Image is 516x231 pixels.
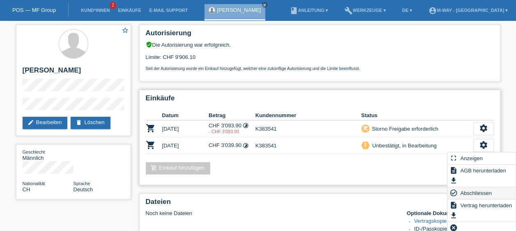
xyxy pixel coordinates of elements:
i: POSP00027845 [146,140,156,150]
a: Einkäufe [114,8,145,13]
i: description [449,166,458,174]
a: Kund*innen [77,8,114,13]
a: add_shopping_cartEinkauf hinzufügen [146,162,211,174]
span: Anzeigen [459,153,484,163]
td: K383541 [255,137,361,154]
div: 22.09.2025 / Falscher betrag erfasst [209,129,255,134]
th: Betrag [209,111,255,120]
th: Kundennummer [255,111,361,120]
h4: Optionale Dokumente [407,210,494,216]
i: close [263,3,267,7]
a: E-Mail Support [145,8,192,13]
i: star_border [122,27,129,34]
i: priority_high [362,142,368,148]
i: POSP00026307 [146,123,156,133]
i: verified_user [146,41,152,48]
i: Fixe Raten (24 Raten) [243,122,249,129]
h2: Dateien [146,198,494,210]
i: fullscreen [449,154,458,162]
i: build [344,7,353,15]
a: deleteLöschen [71,117,110,129]
h2: Einkäufe [146,94,494,106]
td: CHF 3'039.90 [209,137,255,154]
a: Vertragskopie (POWERPAY) [414,218,482,224]
a: buildWerkzeuge ▾ [340,8,390,13]
div: Storno Freigabe erforderlich [369,125,438,133]
a: POS — MF Group [12,7,56,13]
td: CHF 3'093.90 [209,120,255,137]
a: close [262,2,268,8]
i: get_app [449,177,458,185]
i: account_circle [429,7,437,15]
i: settings [479,124,488,133]
a: star_border [122,27,129,35]
i: edit [28,119,34,126]
div: Die Autorisierung war erfolgreich. [146,41,494,48]
i: book [290,7,298,15]
span: AGB herunterladen [459,165,507,175]
i: add_shopping_cart [151,165,157,171]
i: settings [479,140,488,149]
span: 2 [110,2,116,9]
td: [DATE] [162,120,209,137]
div: Limite: CHF 9'906.10 [146,48,494,71]
span: Nationalität [23,181,45,186]
a: account_circlem-way - [GEOGRAPHIC_DATA] ▾ [424,8,512,13]
span: Sprache [73,181,90,186]
a: bookAnleitung ▾ [286,8,332,13]
i: delete [76,119,82,126]
i: remove_shopping_cart [362,125,368,131]
span: Deutsch [73,186,93,192]
h2: [PERSON_NAME] [23,66,124,79]
th: Datum [162,111,209,120]
span: Geschlecht [23,149,45,154]
i: Fixe Raten (24 Raten) [243,143,249,149]
td: K383541 [255,120,361,137]
span: Schweiz [23,186,30,192]
a: DE ▾ [398,8,416,13]
p: Seit der Autorisierung wurde ein Einkauf hinzugefügt, welcher eine zukünftige Autorisierung und d... [146,66,494,71]
th: Status [361,111,473,120]
a: editBearbeiten [23,117,68,129]
td: [DATE] [162,137,209,154]
h2: Autorisierung [146,29,494,41]
a: [PERSON_NAME] [217,7,261,13]
div: Noch keine Dateien [146,210,397,216]
div: Unbestätigt, in Bearbeitung [370,141,437,150]
div: Männlich [23,149,73,161]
